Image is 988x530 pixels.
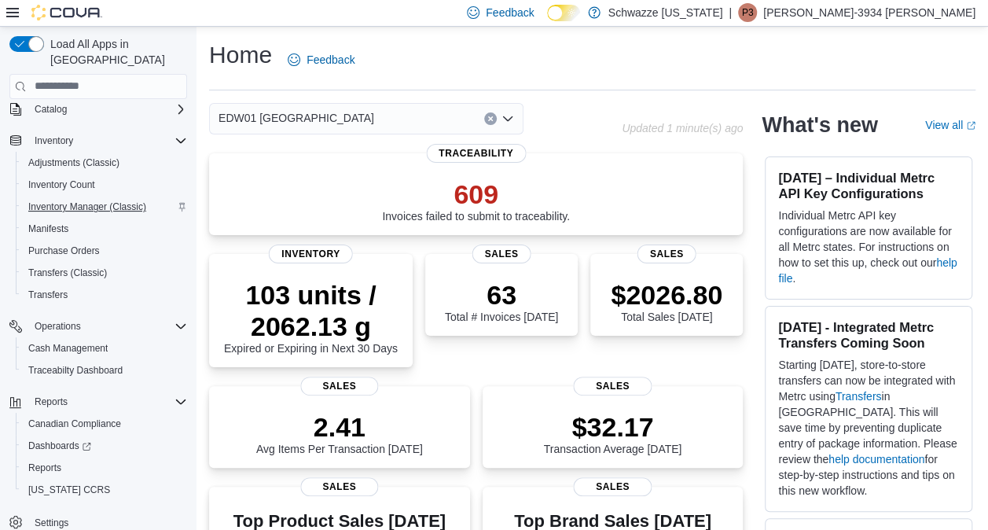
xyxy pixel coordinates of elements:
span: Canadian Compliance [22,414,187,433]
span: Traceabilty Dashboard [22,361,187,380]
a: Transfers (Classic) [22,263,113,282]
span: Transfers (Classic) [22,263,187,282]
span: Traceability [426,144,526,163]
span: Catalog [28,100,187,119]
button: Traceabilty Dashboard [16,359,193,381]
span: Canadian Compliance [28,418,121,430]
button: Reports [16,457,193,479]
span: [US_STATE] CCRS [28,484,110,496]
span: Catalog [35,103,67,116]
p: 609 [382,179,570,210]
a: help documentation [828,453,924,466]
button: Catalog [28,100,73,119]
button: Transfers [16,284,193,306]
a: [US_STATE] CCRS [22,480,116,499]
span: Manifests [28,223,68,235]
button: Operations [3,315,193,337]
a: Dashboards [22,436,97,455]
span: Inventory [269,245,353,263]
span: Inventory Count [28,179,95,191]
p: 2.41 [256,411,423,443]
button: Canadian Compliance [16,413,193,435]
button: Inventory [28,131,79,150]
span: Sales [300,377,378,396]
h2: What's new [762,112,877,138]
button: Reports [28,392,74,411]
p: Individual Metrc API key configurations are now available for all Metrc states. For instructions ... [778,208,959,286]
input: Dark Mode [547,5,580,21]
span: Sales [574,377,652,396]
div: Expired or Expiring in Next 30 Days [222,279,400,355]
span: Transfers (Classic) [28,267,107,279]
button: [US_STATE] CCRS [16,479,193,501]
h1: Home [209,39,272,71]
span: Washington CCRS [22,480,187,499]
p: $2026.80 [611,279,722,311]
a: Purchase Orders [22,241,106,260]
a: Inventory Manager (Classic) [22,197,152,216]
a: Canadian Compliance [22,414,127,433]
p: Updated 1 minute(s) ago [622,122,743,134]
a: Transfers [836,390,882,403]
button: Inventory Manager (Classic) [16,196,193,218]
div: Invoices failed to submit to traceability. [382,179,570,223]
span: Inventory Manager (Classic) [22,197,187,216]
button: Cash Management [16,337,193,359]
h3: [DATE] - Integrated Metrc Transfers Coming Soon [778,319,959,351]
button: Manifests [16,218,193,240]
a: Reports [22,458,68,477]
div: Total Sales [DATE] [611,279,722,323]
img: Cova [31,5,102,20]
p: 103 units / 2062.13 g [222,279,400,342]
span: Reports [22,458,187,477]
span: Inventory Manager (Classic) [28,201,146,213]
a: Feedback [281,44,361,75]
div: Transaction Average [DATE] [544,411,682,455]
p: | [729,3,732,22]
button: Purchase Orders [16,240,193,262]
span: P3 [742,3,754,22]
button: Catalog [3,98,193,120]
a: Manifests [22,219,75,238]
span: Inventory [35,134,73,147]
span: Adjustments (Classic) [22,153,187,172]
span: Dashboards [28,440,91,452]
a: Adjustments (Classic) [22,153,126,172]
button: Open list of options [501,112,514,125]
span: Settings [35,517,68,529]
div: Phoebe-3934 Yazzie [738,3,757,22]
a: Inventory Count [22,175,101,194]
span: Manifests [22,219,187,238]
div: Total # Invoices [DATE] [445,279,558,323]
span: Cash Management [28,342,108,355]
svg: External link [966,121,975,131]
span: Sales [574,477,652,496]
h3: [DATE] – Individual Metrc API Key Configurations [778,170,959,201]
a: View allExternal link [925,119,975,131]
span: Transfers [28,289,68,301]
button: Adjustments (Classic) [16,152,193,174]
span: Adjustments (Classic) [28,156,119,169]
button: Reports [3,391,193,413]
span: Reports [28,462,61,474]
button: Operations [28,317,87,336]
button: Transfers (Classic) [16,262,193,284]
span: Sales [300,477,378,496]
p: 63 [445,279,558,311]
a: Traceabilty Dashboard [22,361,129,380]
span: Transfers [22,285,187,304]
span: Operations [35,320,81,333]
span: Reports [28,392,187,411]
button: Clear input [484,112,497,125]
span: Dashboards [22,436,187,455]
span: Purchase Orders [28,245,100,257]
a: Transfers [22,285,74,304]
span: Traceabilty Dashboard [28,364,123,377]
p: [PERSON_NAME]-3934 [PERSON_NAME] [763,3,975,22]
p: Starting [DATE], store-to-store transfers can now be integrated with Metrc using in [GEOGRAPHIC_D... [778,357,959,499]
span: Feedback [307,52,354,68]
span: Inventory Count [22,175,187,194]
span: Purchase Orders [22,241,187,260]
span: Reports [35,396,68,408]
span: EDW01 [GEOGRAPHIC_DATA] [219,109,374,127]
